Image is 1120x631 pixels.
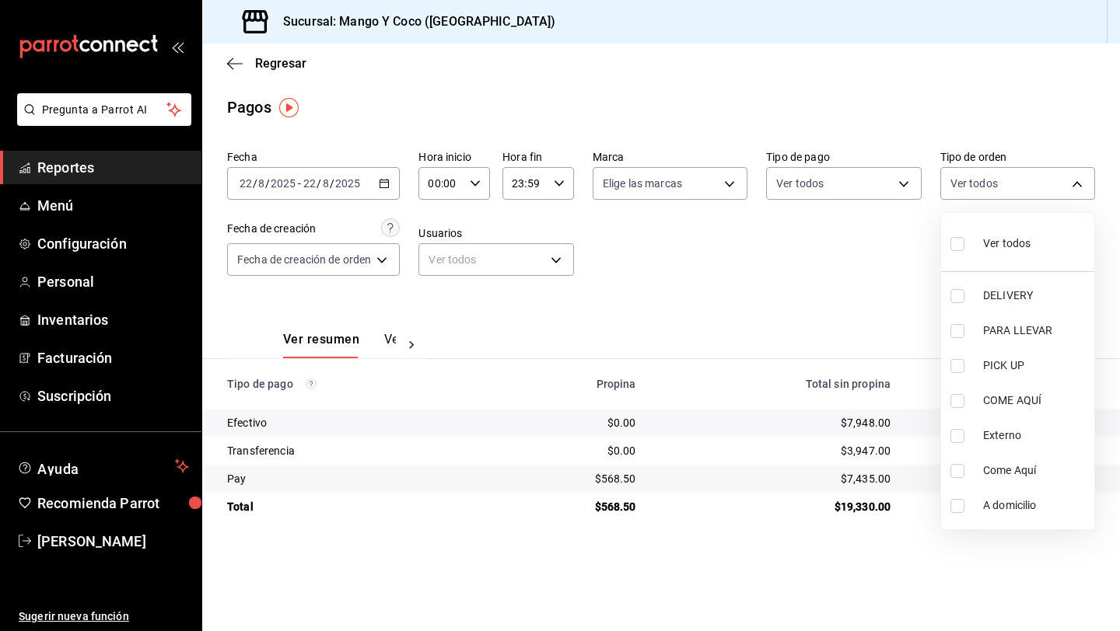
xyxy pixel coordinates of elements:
[983,288,1088,304] span: DELIVERY
[983,392,1088,409] span: COME AQUÍ
[983,322,1088,339] span: PARA LLEVAR
[983,427,1088,444] span: Externo
[983,357,1088,374] span: PICK UP
[983,462,1088,479] span: Come Aquí
[279,98,299,117] img: Tooltip marker
[983,497,1088,514] span: A domicilio
[983,235,1031,252] span: Ver todos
